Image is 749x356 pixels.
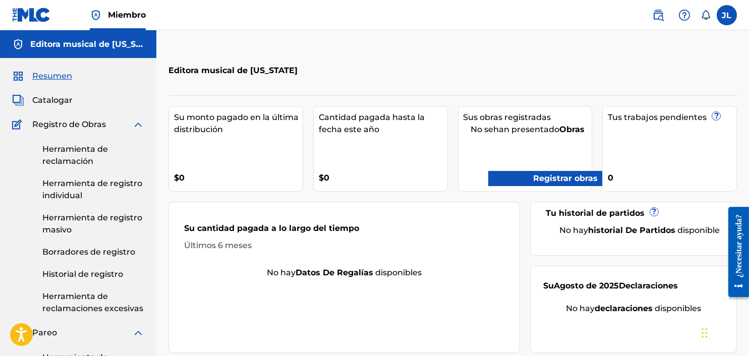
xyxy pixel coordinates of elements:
font: Pareo [32,328,57,337]
img: expandir [132,327,144,339]
font: historial de partidos [588,225,675,235]
font: No hay [559,225,588,235]
img: buscar [652,9,664,21]
font: No se [471,125,493,134]
font: Declaraciones [619,281,678,290]
a: Herramienta de reclamación [42,143,144,167]
font: Cantidad pagada hasta la fecha este año [319,112,425,134]
font: Editora musical de [US_STATE] [168,66,298,75]
a: Borradores de registro [42,246,144,258]
a: Herramienta de registro masivo [42,212,144,236]
iframe: Widget de chat [699,308,749,356]
font: Catalogar [32,95,73,105]
font: Borradores de registro [42,247,135,257]
font: Su cantidad pagada a lo largo del tiempo [184,223,359,233]
a: Búsqueda pública [648,5,668,25]
a: Historial de registro [42,268,144,280]
img: Registro de Obras [12,118,25,131]
font: Últimos 6 meses [184,241,252,250]
img: Catalogar [12,94,24,106]
font: ? [714,111,719,121]
font: Sus obras registradas [464,112,551,122]
font: $0 [174,173,185,183]
font: obras [559,125,585,134]
font: Herramienta de registro masivo [42,213,142,234]
font: declaraciones [595,304,653,313]
font: Tus trabajos pendientes [608,112,707,122]
font: disponible [677,225,720,235]
img: Logotipo del MLC [12,8,51,22]
font: $0 [319,173,329,183]
img: ayuda [678,9,690,21]
a: Herramienta de reclamaciones excesivas [42,290,144,315]
font: disponibles [375,268,422,277]
font: Herramienta de reclamación [42,144,108,166]
a: Registrar obras [488,171,612,186]
img: Cuentas [12,38,24,50]
font: ? [652,207,656,216]
img: Titular de los derechos superior [90,9,102,21]
div: Ayuda [674,5,695,25]
font: Editora musical de [US_STATE] [30,39,159,49]
font: Herramienta de registro individual [42,179,142,200]
font: Su monto pagado en la última distribución [174,112,299,134]
font: Historial de registro [42,269,123,279]
font: Tu historial de partidos [546,208,645,218]
iframe: Centro de recursos [721,198,749,306]
img: Pareo [12,327,25,339]
font: Herramienta de reclamaciones excesivas [42,291,143,313]
div: Arrastrar [702,318,708,348]
a: Herramienta de registro individual [42,177,144,202]
img: Resumen [12,70,24,82]
img: expandir [132,118,144,131]
font: Miembro [108,10,146,20]
font: Agosto de 2025 [554,281,619,290]
font: No hay [566,304,595,313]
font: Registrar obras [533,173,598,183]
font: datos de regalías [296,268,373,277]
font: 0 [608,173,613,183]
font: No hay [267,268,296,277]
div: Notificaciones [701,10,711,20]
h5: Editora musical de Montana [30,38,144,50]
font: han presentado [493,125,559,134]
a: CatalogarCatalogar [12,94,73,106]
div: Menú de usuario [717,5,737,25]
font: Resumen [32,71,72,81]
font: Registro de Obras [32,120,106,129]
a: ResumenResumen [12,70,72,82]
font: disponibles [655,304,701,313]
font: Su [543,281,554,290]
